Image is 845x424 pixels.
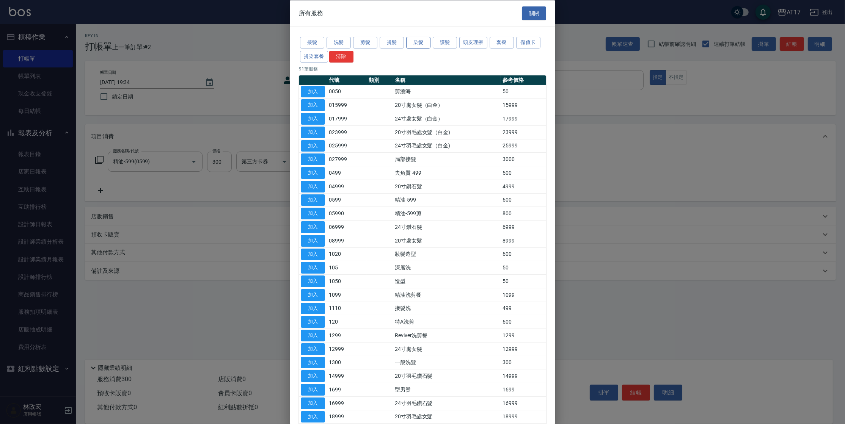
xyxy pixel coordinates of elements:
td: 造型 [393,274,501,288]
th: 類別 [367,75,393,85]
td: 14999 [501,369,546,383]
td: 1299 [501,329,546,342]
button: 加入 [301,330,325,341]
td: 15999 [501,98,546,112]
td: 025999 [327,139,367,153]
button: 加入 [301,370,325,382]
td: 20寸羽毛處女髮（白金) [393,125,501,139]
td: 1050 [327,274,367,288]
button: 加入 [301,194,325,206]
button: 加入 [301,384,325,396]
td: 20寸鑽石髮 [393,180,501,193]
td: 1099 [327,288,367,302]
td: 去角質-499 [393,166,501,180]
td: 24寸鑽石髮 [393,220,501,234]
button: 加入 [301,221,325,233]
td: 800 [501,207,546,220]
td: 500 [501,166,546,180]
button: 儲值卡 [516,37,540,49]
button: 加入 [301,316,325,328]
th: 代號 [327,75,367,85]
td: 1699 [501,383,546,396]
td: 精油洗剪餐 [393,288,501,302]
button: 加入 [301,113,325,125]
button: 加入 [301,275,325,287]
button: 燙染套餐 [300,50,328,62]
td: 05990 [327,207,367,220]
td: 600 [501,247,546,261]
td: 型男燙 [393,383,501,396]
td: 015999 [327,98,367,112]
td: 600 [501,193,546,207]
button: 染髮 [406,37,430,49]
td: 1699 [327,383,367,396]
button: 加入 [301,86,325,97]
button: 剪髮 [353,37,377,49]
button: 加入 [301,357,325,368]
td: 16999 [501,396,546,410]
td: 18999 [501,410,546,424]
td: 20寸處女髮（白金） [393,98,501,112]
td: Reviver洗剪餐 [393,329,501,342]
button: 接髮 [300,37,324,49]
button: 加入 [301,289,325,300]
td: 06999 [327,220,367,234]
td: 04999 [327,180,367,193]
td: 3000 [501,152,546,166]
td: 0599 [327,193,367,207]
td: 16999 [327,396,367,410]
td: 精油-599 [393,193,501,207]
td: 接髮洗 [393,302,501,315]
td: 24寸羽毛鑽石髮 [393,396,501,410]
button: 加入 [301,180,325,192]
td: 0499 [327,166,367,180]
td: 20寸羽毛處女髮 [393,410,501,424]
td: 105 [327,261,367,274]
td: 1099 [501,288,546,302]
td: 017999 [327,112,367,125]
button: 燙髮 [380,37,404,49]
td: 18999 [327,410,367,424]
td: 局部接髮 [393,152,501,166]
td: 14999 [327,369,367,383]
td: 499 [501,302,546,315]
td: 50 [501,85,546,99]
td: 17999 [501,112,546,125]
td: 25999 [501,139,546,153]
button: 加入 [301,140,325,152]
td: 20寸羽毛鑽石髮 [393,369,501,383]
td: 8999 [501,234,546,247]
td: 1020 [327,247,367,261]
button: 加入 [301,262,325,274]
td: 0050 [327,85,367,99]
td: 027999 [327,152,367,166]
td: 1110 [327,302,367,315]
button: 加入 [301,99,325,111]
button: 加入 [301,208,325,219]
button: 清除 [329,50,353,62]
td: 023999 [327,125,367,139]
td: 24寸處女髮 [393,342,501,356]
td: 50 [501,261,546,274]
td: 24寸處女髮（白金） [393,112,501,125]
td: 6999 [501,220,546,234]
th: 參考價格 [501,75,546,85]
td: 精油-599剪 [393,207,501,220]
td: 12999 [501,342,546,356]
button: 加入 [301,397,325,409]
button: 關閉 [522,6,546,20]
td: 600 [501,315,546,329]
button: 加入 [301,235,325,246]
button: 加入 [301,302,325,314]
span: 所有服務 [299,9,323,17]
button: 加入 [301,126,325,138]
td: 4999 [501,180,546,193]
button: 洗髮 [327,37,351,49]
td: 08999 [327,234,367,247]
button: 加入 [301,411,325,422]
td: 23999 [501,125,546,139]
td: 特A洗剪 [393,315,501,329]
button: 加入 [301,167,325,179]
td: 剪瀏海 [393,85,501,99]
button: 加入 [301,343,325,355]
